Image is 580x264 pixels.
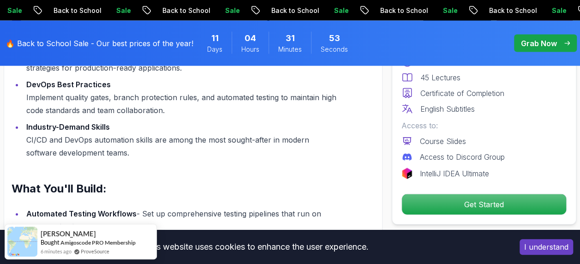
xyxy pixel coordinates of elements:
[81,247,109,255] a: ProveSource
[24,207,338,233] li: - Set up comprehensive testing pipelines that run on every code change
[211,32,219,45] span: 11 Days
[245,6,308,15] p: Back to School
[526,6,555,15] p: Sale
[241,45,259,54] span: Hours
[308,6,337,15] p: Sale
[41,239,60,246] span: Bought
[7,227,37,257] img: provesource social proof notification image
[41,230,96,238] span: [PERSON_NAME]
[420,103,475,114] p: English Subtitles
[463,6,526,15] p: Back to School
[420,151,505,162] p: Access to Discord Group
[7,237,506,257] div: This website uses cookies to enhance the user experience.
[245,32,256,45] span: 4 Hours
[26,122,110,132] strong: Industry-Demand Skills
[90,6,120,15] p: Sale
[401,120,567,131] p: Access to:
[401,194,567,215] button: Get Started
[520,239,573,255] button: Accept cookies
[27,6,90,15] p: Back to School
[6,38,193,49] p: 🔥 Back to School Sale - Our best prices of the year!
[278,45,302,54] span: Minutes
[402,194,566,215] p: Get Started
[207,45,222,54] span: Days
[199,6,228,15] p: Sale
[286,32,295,45] span: 31 Minutes
[60,239,136,246] a: Amigoscode PRO Membership
[354,6,417,15] p: Back to School
[12,181,338,196] h2: What You'll Build:
[329,32,340,45] span: 53 Seconds
[420,88,504,99] p: Certificate of Completion
[321,45,348,54] span: Seconds
[401,168,413,179] img: jetbrains logo
[420,136,466,147] p: Course Slides
[420,168,489,179] p: IntelliJ IDEA Ultimate
[420,72,460,83] p: 45 Lectures
[41,247,72,255] span: 6 minutes ago
[26,80,111,89] strong: DevOps Best Practices
[521,38,557,49] p: Grab Now
[24,120,338,159] li: CI/CD and DevOps automation skills are among the most sought-after in modern software development...
[136,6,199,15] p: Back to School
[26,209,137,218] strong: Automated Testing Workflows
[417,6,446,15] p: Sale
[24,78,338,117] li: Implement quality gates, branch protection rules, and automated testing to maintain high code sta...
